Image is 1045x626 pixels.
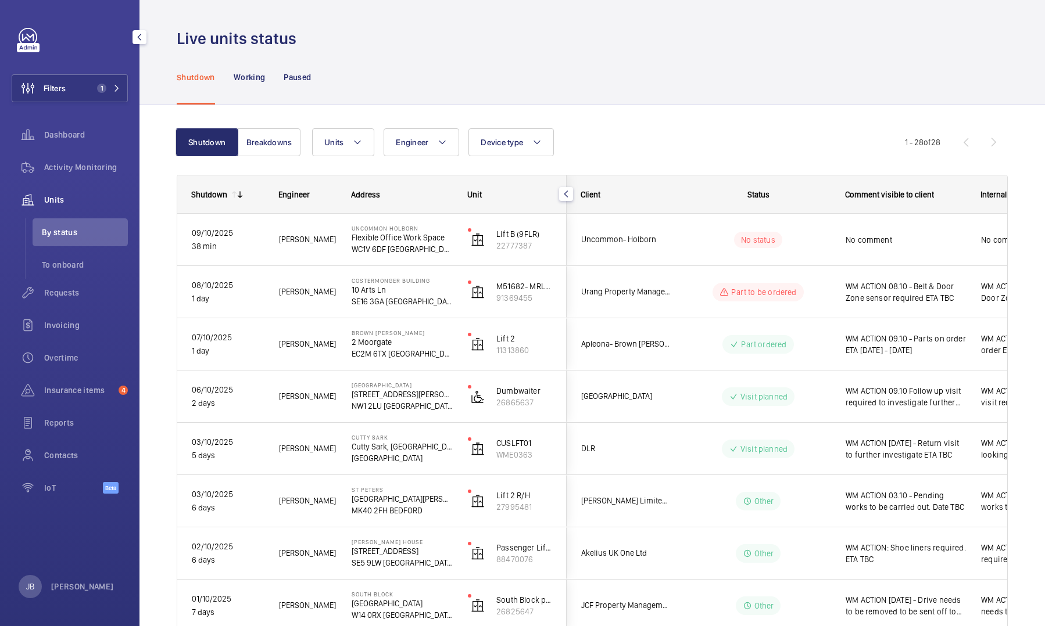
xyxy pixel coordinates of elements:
[496,344,552,356] p: 11313860
[352,296,453,307] p: SE16 3GA [GEOGRAPHIC_DATA]
[352,486,453,493] p: St Peters
[192,279,264,292] p: 08/10/2025
[192,240,264,253] p: 38 min
[352,557,453,569] p: SE5 9LW [GEOGRAPHIC_DATA]
[234,71,265,83] p: Working
[471,390,485,404] img: platform_lift.svg
[352,598,453,609] p: [GEOGRAPHIC_DATA]
[581,494,671,508] span: [PERSON_NAME] Limited: [GEOGRAPHIC_DATA][PERSON_NAME]
[496,490,552,501] p: Lift 2 R/H
[352,452,453,464] p: [GEOGRAPHIC_DATA]
[192,292,264,305] p: 1 day
[44,482,103,494] span: IoT
[352,336,453,348] p: 2 Moorgate
[581,546,671,560] span: Akelius UK One Ltd
[496,228,552,240] p: Lift B (9FLR)
[279,233,337,246] span: [PERSON_NAME]
[496,333,552,344] p: Lift 2
[496,292,552,304] p: 91369455
[192,436,264,449] p: 03/10/2025
[471,285,485,299] img: elevator.svg
[279,546,337,560] span: [PERSON_NAME]
[846,280,966,304] span: WM ACTION 08.10 - Belt & Door Zone sensor required ETA TBC
[192,501,264,515] p: 6 days
[44,287,128,298] span: Requests
[581,390,671,403] span: [GEOGRAPHIC_DATA]
[192,488,264,501] p: 03/10/2025
[740,443,788,455] p: Visit planned
[754,495,774,507] p: Other
[103,482,119,494] span: Beta
[12,74,128,102] button: Filters1
[352,388,453,400] p: [STREET_ADDRESS][PERSON_NAME]
[747,190,770,199] span: Status
[324,138,343,147] span: Units
[352,441,453,452] p: Cutty Sark, [GEOGRAPHIC_DATA]
[471,599,485,613] img: elevator.svg
[846,333,966,356] span: WM ACTION 09.10 - Parts on order ETA [DATE] - [DATE]
[496,449,552,460] p: WME0363
[581,442,671,455] span: DLR
[177,28,303,49] h1: Live units status
[192,592,264,606] p: 01/10/2025
[496,594,552,606] p: South Block passenger
[496,240,552,251] p: 22777387
[279,285,337,298] span: [PERSON_NAME]
[471,233,485,247] img: elevator.svg
[352,284,453,296] p: 10 Arts Ln
[192,383,264,397] p: 06/10/2025
[846,594,966,617] span: WM ACTION [DATE] - Drive needs to be removed to be sent off to be upgraded and set up Parameters.
[278,190,310,199] span: Engineer
[471,494,485,508] img: elevator.svg
[192,606,264,619] p: 7 days
[581,190,600,199] span: Client
[581,337,671,351] span: Apleona- Brown [PERSON_NAME]
[741,339,786,350] p: Part ordered
[44,384,114,396] span: Insurance items
[238,128,300,156] button: Breakdowns
[44,319,128,331] span: Invoicing
[496,397,552,408] p: 26865637
[352,609,453,621] p: W14 0RX [GEOGRAPHIC_DATA]
[44,417,128,429] span: Reports
[980,190,1042,199] span: Internal comment
[192,397,264,410] p: 2 days
[42,226,128,238] span: By status
[352,225,453,232] p: Uncommon Holborn
[191,190,227,199] div: Shutdown
[396,138,428,147] span: Engineer
[481,138,523,147] span: Device type
[42,259,128,271] span: To onboard
[352,545,453,557] p: [STREET_ADDRESS]
[279,390,337,403] span: [PERSON_NAME]
[44,449,128,461] span: Contacts
[581,233,671,246] span: Uncommon- Holborn
[496,280,552,292] p: M51682- MRL Passenger Lift Flats 1-2
[731,286,796,298] p: Part to be ordered
[740,391,788,402] p: Visit planned
[352,382,453,388] p: [GEOGRAPHIC_DATA]
[352,538,453,545] p: [PERSON_NAME] House
[279,442,337,455] span: [PERSON_NAME]
[905,138,940,146] span: 1 - 28 28
[754,548,774,559] p: Other
[352,329,453,336] p: Brown [PERSON_NAME]
[352,434,453,441] p: Cutty Sark
[352,243,453,255] p: WC1V 6DF [GEOGRAPHIC_DATA]
[471,442,485,456] img: elevator.svg
[471,337,485,351] img: elevator.svg
[845,190,934,199] span: Comment visible to client
[352,400,453,412] p: NW1 2LU [GEOGRAPHIC_DATA]
[192,344,264,358] p: 1 day
[496,553,552,565] p: 88470076
[754,600,774,611] p: Other
[846,437,966,460] span: WM ACTION [DATE] - Return visit to further investigate ETA TBC
[44,194,128,206] span: Units
[279,599,337,612] span: [PERSON_NAME]
[846,385,966,408] span: WM ACTION 09.10 Follow up visit required to investigate further [DATE]
[192,449,264,462] p: 5 days
[352,277,453,284] p: Costermonger Building
[192,540,264,553] p: 02/10/2025
[284,71,311,83] p: Paused
[26,581,34,592] p: JB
